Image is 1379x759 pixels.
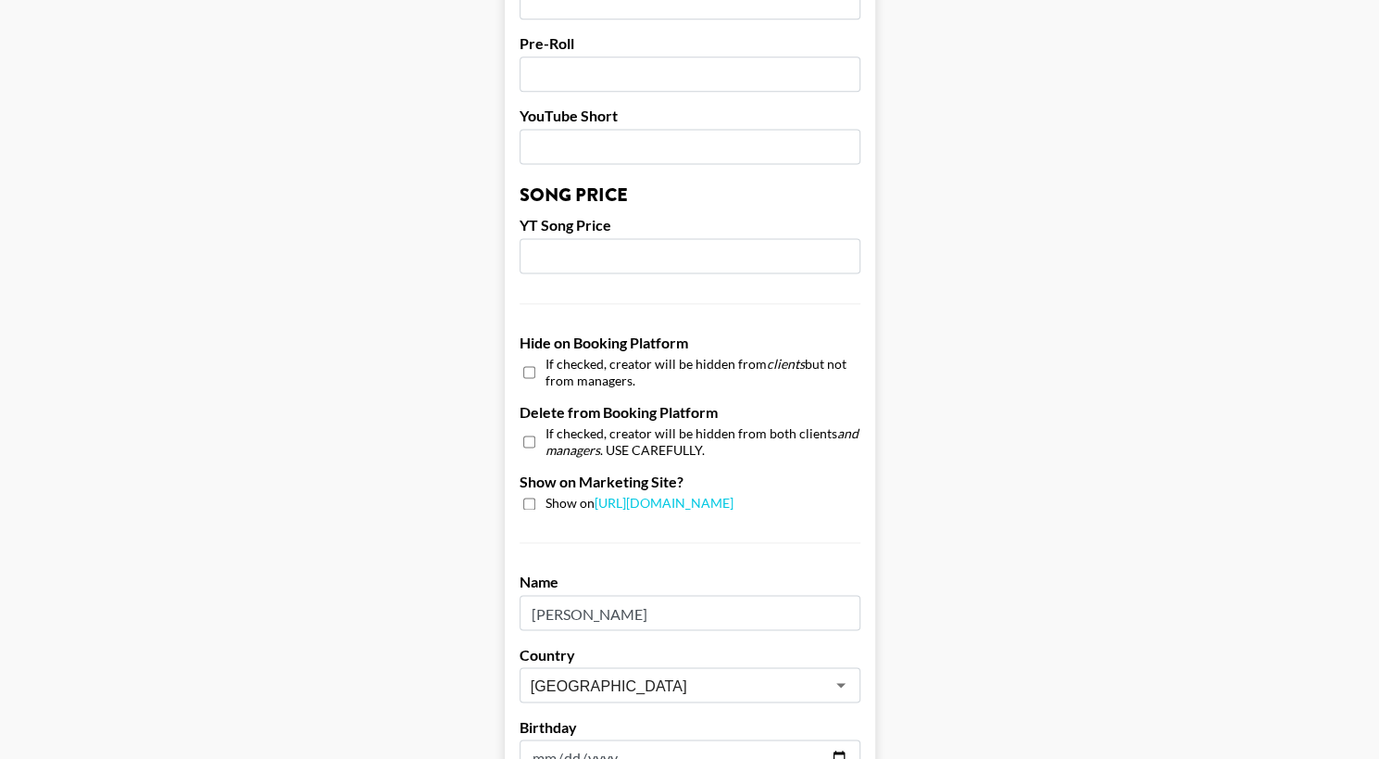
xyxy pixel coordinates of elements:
label: YT Song Price [520,216,860,234]
em: and managers [545,425,859,458]
span: Show on [545,495,733,512]
span: If checked, creator will be hidden from both clients . USE CAREFULLY. [545,425,860,458]
a: [URL][DOMAIN_NAME] [595,495,733,511]
h3: Song Price [520,186,860,205]
label: Pre-Roll [520,34,860,53]
label: Name [520,573,860,591]
label: Show on Marketing Site? [520,473,860,491]
label: Hide on Booking Platform [520,334,860,352]
em: clients [767,356,805,372]
label: Birthday [520,717,860,736]
label: Delete from Booking Platform [520,403,860,422]
button: Open [828,672,854,698]
label: Country [520,645,860,664]
label: YouTube Short [520,107,860,125]
span: If checked, creator will be hidden from but not from managers. [545,356,860,388]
